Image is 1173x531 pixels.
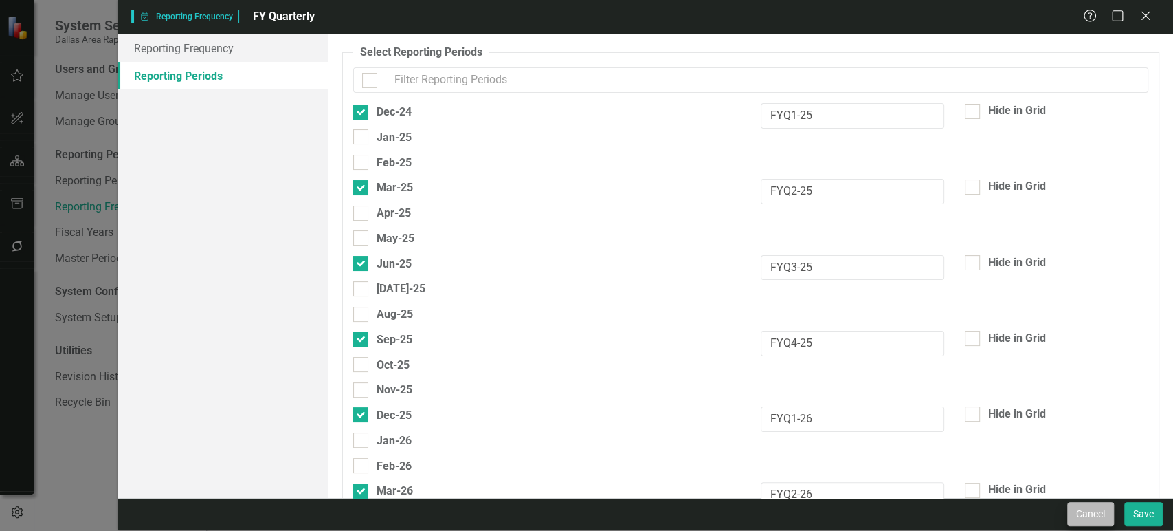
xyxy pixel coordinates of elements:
[353,45,489,61] legend: Select Reporting Periods
[761,103,944,129] input: Dec-24
[377,356,410,373] div: Oct-25
[377,255,412,272] div: Jun-25
[761,331,944,356] input: Sep-25
[377,204,411,221] div: Apr-25
[988,179,1046,195] div: Hide in Grid
[377,103,412,120] div: Dec-24
[377,179,413,196] div: Mar-25
[988,331,1046,347] div: Hide in Grid
[1124,502,1163,526] button: Save
[377,482,413,499] div: Mar-26
[377,381,412,398] div: Nov-25
[761,179,944,204] input: Mar-25
[988,255,1046,271] div: Hide in Grid
[386,67,1148,93] input: Filter Reporting Periods
[761,255,944,281] input: Jun-25
[377,129,412,146] div: Jan-25
[761,407,944,432] input: Dec-25
[377,230,414,247] div: May-25
[118,34,328,62] a: Reporting Frequency
[988,103,1046,119] div: Hide in Grid
[377,280,425,297] div: [DATE]-25
[761,482,944,508] input: Mar-26
[1067,502,1114,526] button: Cancel
[377,407,412,424] div: Dec-25
[988,407,1046,422] div: Hide in Grid
[131,10,239,23] span: Reporting Frequency
[377,154,412,171] div: Feb-25
[118,62,328,89] a: Reporting Periods
[377,305,413,323] div: Aug-25
[377,432,412,449] div: Jan-26
[253,10,315,23] span: FY Quarterly
[377,457,412,475] div: Feb-26
[377,331,412,348] div: Sep-25
[988,482,1046,498] div: Hide in Grid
